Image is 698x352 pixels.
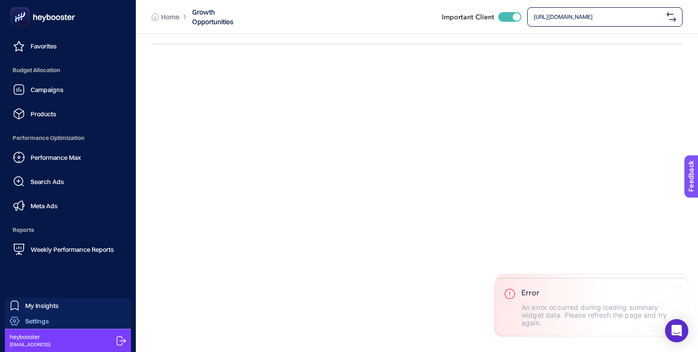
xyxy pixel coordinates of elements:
a: Products [8,104,128,123]
span: Important Client [442,12,494,22]
div: Open Intercom Messenger [665,319,688,342]
img: svg%3e [666,12,676,22]
span: Budget Allocation [8,61,128,80]
a: Search Ads [8,172,128,191]
p: An error occurred during loading summary widget data. Please refresh the page and try again. [521,304,679,327]
span: My Insights [25,302,59,309]
span: Home [161,12,179,22]
span: Meta Ads [31,202,58,210]
span: Products [31,110,56,118]
span: Performance Optimization [8,128,128,148]
span: heybooster [10,333,50,341]
span: Favorites [31,42,57,50]
span: Weekly Performance Reports [31,245,114,253]
span: [EMAIL_ADDRESS] [10,341,50,348]
span: Search Ads [31,178,64,185]
a: Favorites [8,36,128,56]
span: Feedback [6,3,37,11]
a: Meta Ads [8,196,128,215]
h3: Error [521,288,679,298]
a: Weekly Performance Reports [8,240,128,259]
span: Performance Max [31,153,81,161]
span: Settings [25,317,49,325]
a: Campaigns [8,80,128,99]
span: Growth Opportunities [192,7,238,27]
a: Performance Max [8,148,128,167]
span: Campaigns [31,86,64,93]
span: Reports [8,220,128,240]
a: My Insights [5,298,131,313]
a: Settings [5,313,131,329]
span: [URL][DOMAIN_NAME] [534,13,663,21]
